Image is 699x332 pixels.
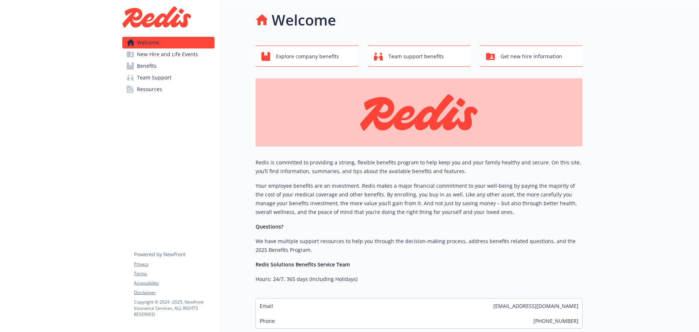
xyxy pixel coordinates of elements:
[256,181,582,216] p: Your employee benefits are an investment. Redis makes a major financial commitment to your well-b...
[276,50,339,63] span: Explore company benefits
[256,46,358,67] button: Explore company benefits
[137,72,171,83] span: Team Support
[256,78,582,147] img: overview page banner
[122,37,214,48] a: Welcome
[493,302,578,310] span: [EMAIL_ADDRESS][DOMAIN_NAME]
[134,289,214,296] a: Disclaimer
[122,83,214,95] a: Resources
[256,158,582,176] p: Redis is committed to providing a strong, flexible benefits program to help keep you and your fam...
[256,237,582,254] p: We have multiple support resources to help you through the decision-making process, address benef...
[122,48,214,60] a: New Hire and Life Events
[134,261,214,267] a: Privacy
[260,317,275,325] span: Phone
[122,72,214,83] a: Team Support
[134,270,214,277] a: Terms
[122,60,214,72] a: Benefits
[137,48,198,60] span: New Hire and Life Events
[501,50,562,63] span: Get new hire information
[368,46,470,67] button: Team support benefits
[272,9,336,31] h1: Welcome
[480,46,582,67] button: Get new hire information
[137,83,162,95] span: Resources
[256,275,582,284] p: Hours: 24/7, 365 days (Including Holidays)
[256,223,283,230] strong: Questions?
[388,50,444,63] span: Team support benefits
[256,261,350,268] strong: Redis Solutions Benefits Service Team
[134,280,214,286] a: Accessibility
[260,302,273,310] span: Email
[137,37,159,48] span: Welcome
[137,60,157,72] span: Benefits
[533,317,578,325] span: [PHONE_NUMBER]
[134,299,214,317] p: Copyright © 2024 - 2025 , Newfront Insurance Services, ALL RIGHTS RESERVED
